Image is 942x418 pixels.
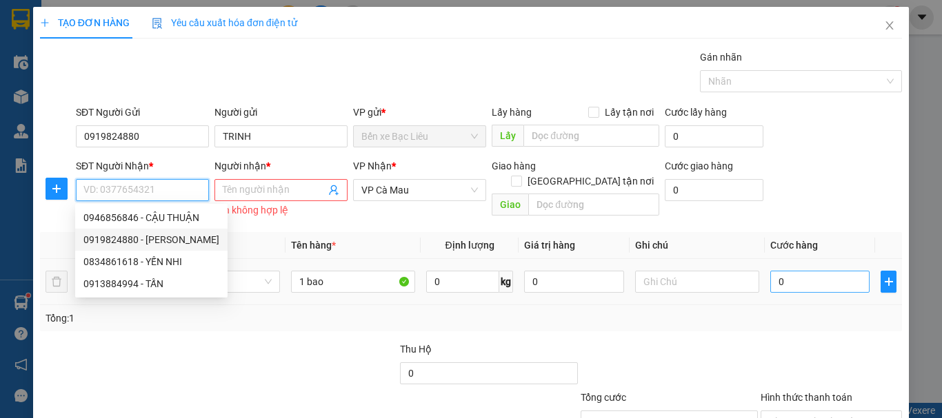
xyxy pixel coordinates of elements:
span: Lấy tận nơi [599,105,659,120]
span: kg [499,271,513,293]
span: plus [40,18,50,28]
span: Cước hàng [770,240,818,251]
label: Hình thức thanh toán [761,392,852,403]
label: Cước lấy hàng [665,107,727,118]
div: 0834861618 - YẾN NHI [75,251,228,273]
span: Bến xe Bạc Liêu [361,126,478,147]
img: icon [152,18,163,29]
div: SĐT Người Nhận [76,158,209,174]
button: plus [46,178,68,200]
span: Yêu cầu xuất hóa đơn điện tử [152,17,297,28]
span: Định lượng [445,240,494,251]
label: Gán nhãn [700,52,742,63]
span: user-add [328,185,339,196]
input: 0 [524,271,623,293]
span: plus [46,183,67,194]
span: Giá trị hàng [524,240,575,251]
span: close [884,20,895,31]
label: Cước giao hàng [665,160,733,171]
input: VD: Bàn, Ghế [291,271,415,293]
span: Lấy hàng [492,107,532,118]
input: Cước giao hàng [665,179,763,201]
span: VP Nhận [353,160,392,171]
div: Tổng: 1 [46,311,365,326]
th: Ghi chú [630,232,765,259]
span: Lấy [492,125,523,147]
span: [GEOGRAPHIC_DATA] tận nơi [522,174,659,189]
span: Tổng cước [581,392,626,403]
button: Close [870,7,909,45]
div: 0913884994 - TẤN [75,273,228,295]
span: Tên hàng [291,240,336,251]
div: 0946856846 - CẬU THUẬN [83,210,219,225]
div: 0919824880 - TRINH [75,229,228,251]
span: Thu Hộ [400,344,432,355]
div: SĐT Người Gửi [76,105,209,120]
button: plus [881,271,896,293]
div: Người gửi [214,105,348,120]
span: Giao [492,194,528,216]
div: 0834861618 - YẾN NHI [83,254,219,269]
input: Ghi Chú [635,271,759,293]
input: Dọc đường [528,194,659,216]
div: 0913884994 - TẤN [83,276,219,291]
span: plus [881,276,896,287]
button: delete [46,271,68,293]
div: VP gửi [353,105,486,120]
span: VP Cà Mau [361,180,478,200]
div: 0919824880 - [PERSON_NAME] [83,232,219,247]
div: Người nhận [214,158,348,174]
span: Giao hàng [492,160,536,171]
input: Cước lấy hàng [665,125,763,147]
span: TẠO ĐƠN HÀNG [40,17,130,28]
div: 0946856846 - CẬU THUẬN [75,207,228,229]
div: Tên không hợp lệ [214,202,348,218]
input: Dọc đường [523,125,659,147]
